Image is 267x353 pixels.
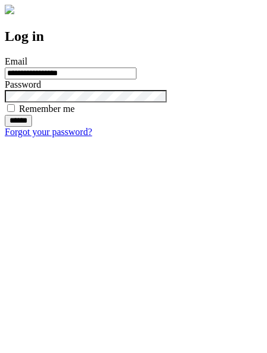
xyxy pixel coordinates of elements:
[19,104,75,114] label: Remember me
[5,56,27,66] label: Email
[5,79,41,89] label: Password
[5,5,14,14] img: logo-4e3dc11c47720685a147b03b5a06dd966a58ff35d612b21f08c02c0306f2b779.png
[5,127,92,137] a: Forgot your password?
[5,28,262,44] h2: Log in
